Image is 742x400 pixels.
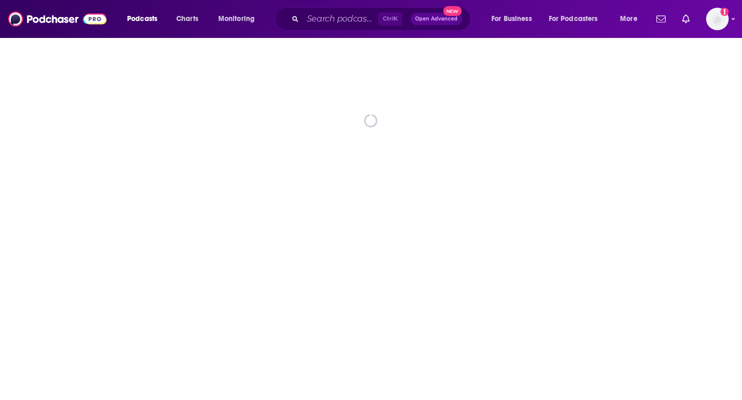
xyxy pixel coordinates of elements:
[542,11,613,27] button: open menu
[678,10,694,28] a: Show notifications dropdown
[443,6,462,16] span: New
[120,11,171,27] button: open menu
[176,12,198,26] span: Charts
[170,11,204,27] a: Charts
[410,13,462,25] button: Open AdvancedNew
[415,16,458,22] span: Open Advanced
[549,12,598,26] span: For Podcasters
[127,12,157,26] span: Podcasts
[652,10,670,28] a: Show notifications dropdown
[218,12,255,26] span: Monitoring
[8,9,107,29] img: Podchaser - Follow, Share and Rate Podcasts
[284,7,481,31] div: Search podcasts, credits, & more...
[378,12,402,26] span: Ctrl K
[706,8,729,30] span: Logged in as nbaderrubenstein
[484,11,545,27] button: open menu
[613,11,650,27] button: open menu
[620,12,637,26] span: More
[491,12,532,26] span: For Business
[720,8,729,16] svg: Add a profile image
[303,11,378,27] input: Search podcasts, credits, & more...
[706,8,729,30] img: User Profile
[706,8,729,30] button: Show profile menu
[211,11,268,27] button: open menu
